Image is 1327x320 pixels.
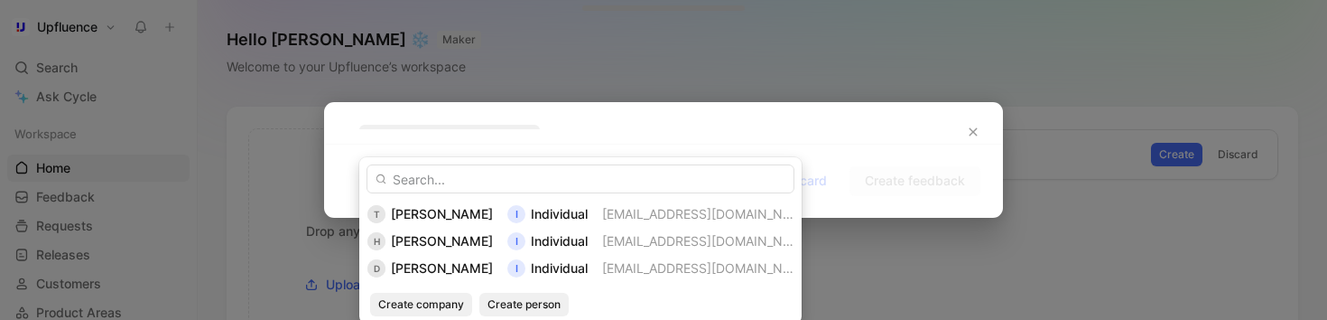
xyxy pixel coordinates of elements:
div: I [507,232,525,250]
button: Create company [370,293,472,316]
div: T [367,205,385,223]
span: Individual [531,206,588,221]
span: [EMAIL_ADDRESS][DOMAIN_NAME] [602,206,813,221]
div: I [507,205,525,223]
span: [PERSON_NAME] [391,260,493,276]
span: Individual [531,260,588,276]
span: Individual [531,233,588,249]
input: Search... [367,165,794,193]
div: D [367,259,385,278]
span: [PERSON_NAME] [391,206,493,221]
span: Create company [378,296,464,314]
span: [EMAIL_ADDRESS][DOMAIN_NAME] [602,260,813,276]
div: I [507,259,525,278]
button: Create person [479,293,569,316]
span: [EMAIL_ADDRESS][DOMAIN_NAME] [602,233,813,249]
span: Create person [487,296,561,314]
span: [PERSON_NAME] [391,233,493,249]
div: H [367,232,385,250]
